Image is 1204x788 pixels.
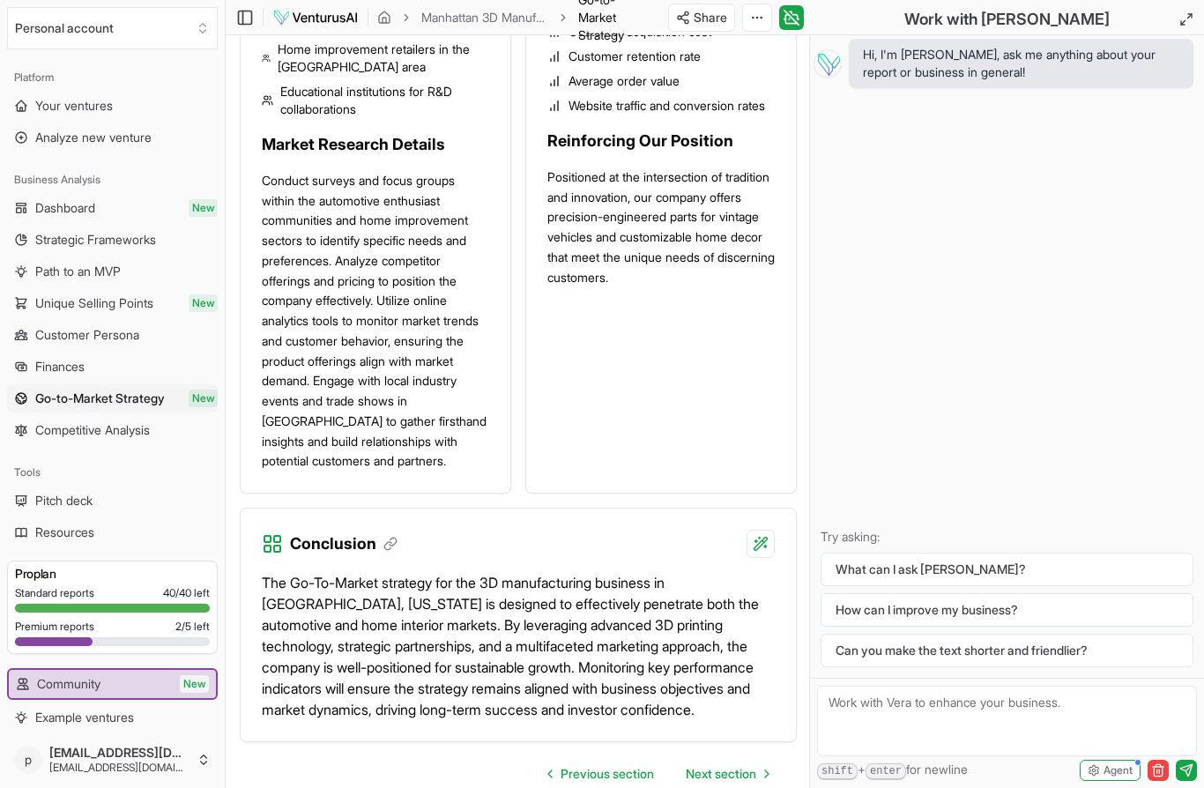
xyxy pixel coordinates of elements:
div: Tools [7,458,218,487]
button: p[EMAIL_ADDRESS][DOMAIN_NAME][EMAIL_ADDRESS][DOMAIN_NAME] [7,739,218,781]
h3: Conclusion [290,532,398,556]
a: Strategic Frameworks [7,226,218,254]
span: New [189,294,218,312]
button: What can I ask [PERSON_NAME]? [821,553,1193,586]
button: How can I improve my business? [821,593,1193,627]
li: Educational institutions for R&D collaborations [262,83,489,118]
span: Next section [686,765,756,783]
div: Business Analysis [7,166,218,194]
span: Community [37,675,100,693]
a: DashboardNew [7,194,218,222]
li: Home improvement retailers in the [GEOGRAPHIC_DATA] area [262,41,489,76]
kbd: shift [817,763,858,780]
button: Can you make the text shorter and friendlier? [821,634,1193,667]
div: Platform [7,63,218,92]
a: Go-to-Market StrategyNew [7,384,218,413]
span: Share [694,9,727,26]
span: Example ventures [35,709,134,726]
span: Dashboard [35,199,95,217]
p: The Go-To-Market strategy for the 3D manufacturing business in [GEOGRAPHIC_DATA], [US_STATE] is d... [262,572,775,720]
span: Finances [35,358,85,375]
span: Previous section [561,765,654,783]
span: New [180,675,209,693]
span: Standard reports [15,586,94,600]
h3: Reinforcing Our Position [547,129,775,153]
span: New [189,390,218,407]
span: 40 / 40 left [163,586,210,600]
img: logo [272,7,359,28]
p: Conduct surveys and focus groups within the automotive enthusiast communities and home improvemen... [262,171,489,472]
p: Positioned at the intersection of tradition and innovation, our company offers precision-engineer... [547,167,775,288]
a: Finances [7,353,218,381]
a: Manhattan 3D Manufacturing [421,9,548,26]
button: Agent [1080,760,1141,781]
button: Share [668,4,735,32]
span: Agent [1104,763,1133,777]
a: Path to an MVP [7,257,218,286]
span: [EMAIL_ADDRESS][DOMAIN_NAME] [49,761,190,775]
a: Example ventures [7,703,218,732]
span: 2 / 5 left [175,620,210,634]
h2: Work with [PERSON_NAME] [904,7,1110,32]
li: Average order value [547,72,775,90]
h3: Market Research Details [262,132,489,157]
a: Your ventures [7,92,218,120]
span: Unique Selling Points [35,294,153,312]
a: Customer Persona [7,321,218,349]
a: CommunityNew [9,670,216,698]
span: Premium reports [15,620,94,634]
span: + for newline [817,761,968,780]
span: Competitive Analysis [35,421,150,439]
span: Go-to-Market Strategy [35,390,165,407]
span: Customer Persona [35,326,139,344]
p: Try asking: [821,528,1193,546]
span: p [14,746,42,774]
kbd: enter [866,763,906,780]
a: Analyze new venture [7,123,218,152]
li: Website traffic and conversion rates [547,97,775,115]
span: New [189,199,218,217]
span: Strategic Frameworks [35,231,156,249]
button: Select an organization [7,7,218,49]
span: Resources [35,524,94,541]
li: Customer retention rate [547,48,775,65]
span: Analyze new venture [35,129,152,146]
span: Path to an MVP [35,263,121,280]
a: Pitch deck [7,487,218,515]
a: Competitive Analysis [7,416,218,444]
a: Resources [7,518,218,546]
img: Vera [814,49,842,78]
span: Pitch deck [35,492,93,509]
h3: Pro plan [15,565,210,583]
span: [EMAIL_ADDRESS][DOMAIN_NAME] [49,745,190,761]
a: Unique Selling PointsNew [7,289,218,317]
span: Hi, I'm [PERSON_NAME], ask me anything about your report or business in general! [863,46,1179,81]
span: Your ventures [35,97,113,115]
